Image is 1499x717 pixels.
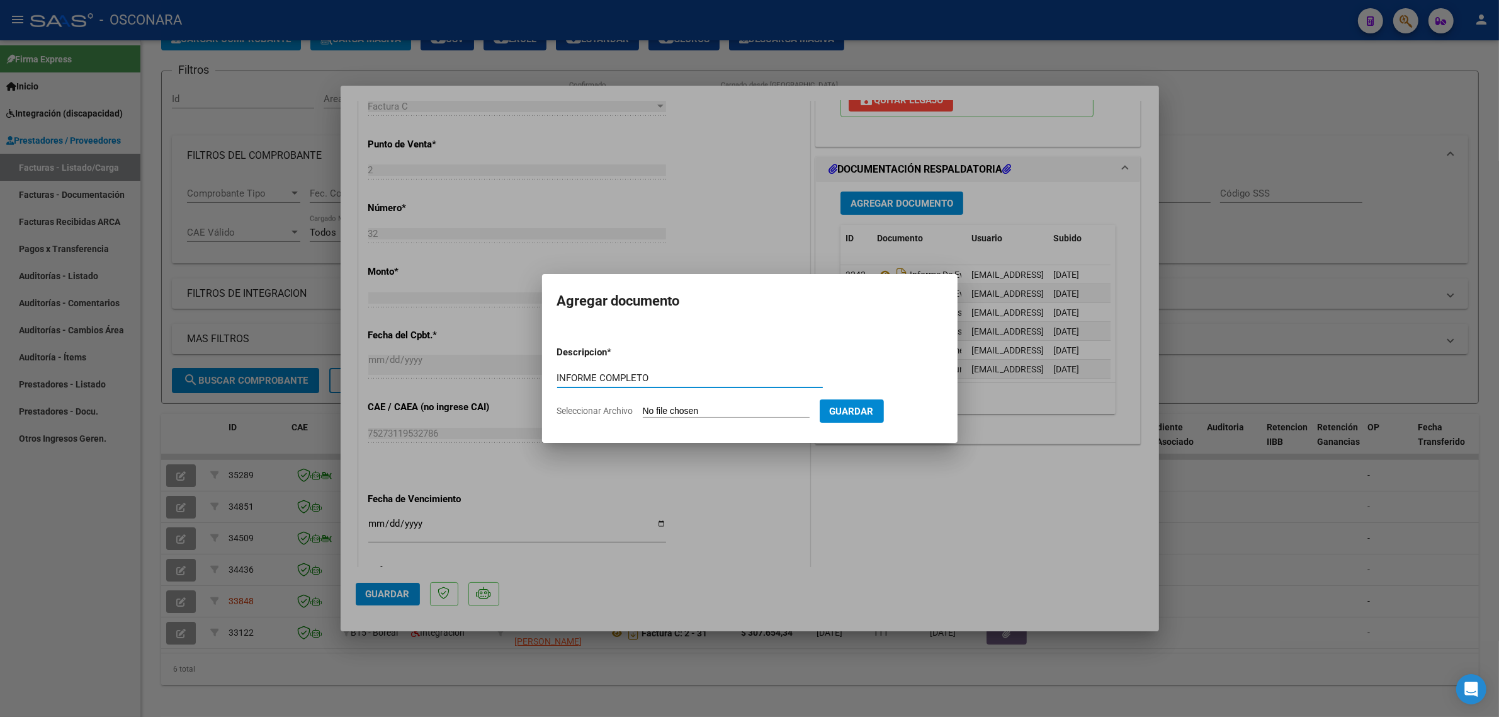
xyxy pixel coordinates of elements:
[557,406,633,416] span: Seleccionar Archivo
[557,345,673,360] p: Descripcion
[1456,674,1486,704] div: Open Intercom Messenger
[830,406,874,417] span: Guardar
[557,289,942,313] h2: Agregar documento
[820,399,884,423] button: Guardar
